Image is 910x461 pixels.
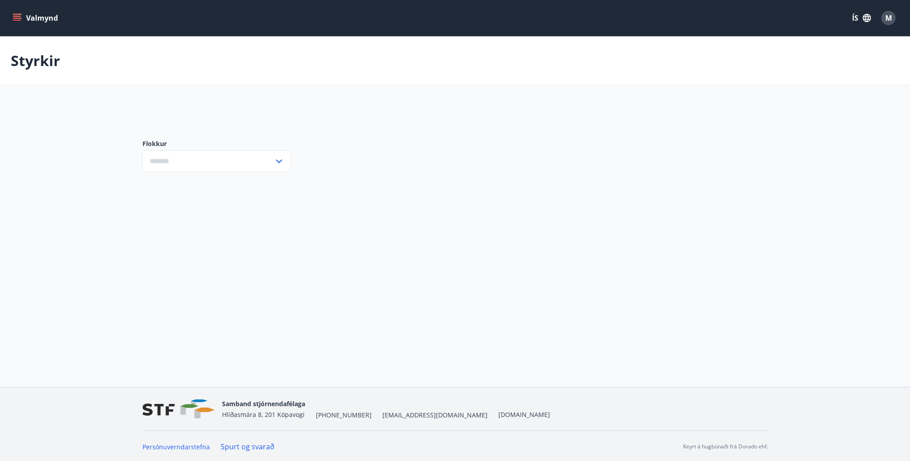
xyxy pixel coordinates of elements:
p: Keyrt á hugbúnaði frá Dorado ehf. [683,443,768,451]
span: [EMAIL_ADDRESS][DOMAIN_NAME] [382,411,488,420]
img: vjCaq2fThgY3EUYqSgpjEiBg6WP39ov69hlhuPVN.png [142,399,215,419]
label: Flokkur [142,139,291,148]
button: menu [11,10,62,26]
span: [PHONE_NUMBER] [316,411,372,420]
a: Persónuverndarstefna [142,443,210,451]
p: Styrkir [11,51,60,71]
span: Hlíðasmára 8, 201 Kópavogi [222,410,305,419]
button: ÍS [847,10,876,26]
a: [DOMAIN_NAME] [498,410,550,419]
a: Spurt og svarað [221,442,275,452]
button: M [878,7,899,29]
span: Samband stjórnendafélaga [222,399,305,408]
span: M [885,13,892,23]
